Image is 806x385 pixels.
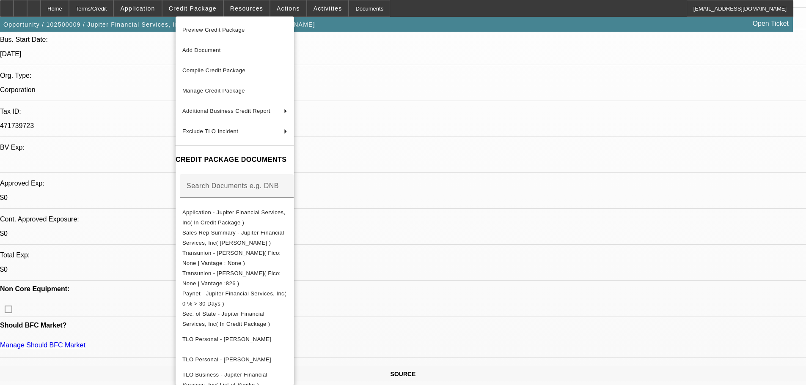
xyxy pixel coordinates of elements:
[182,87,245,94] span: Manage Credit Package
[182,229,284,246] span: Sales Rep Summary - Jupiter Financial Services, Inc( [PERSON_NAME] )
[182,270,281,287] span: Transunion - [PERSON_NAME]( Fico: None | Vantage :826 )
[187,182,279,189] mat-label: Search Documents e.g. DNB
[176,228,294,248] button: Sales Rep Summary - Jupiter Financial Services, Inc( O'Connor, Kevin )
[182,311,270,327] span: Sec. of State - Jupiter Financial Services, Inc( In Credit Package )
[176,155,294,165] h4: CREDIT PACKAGE DOCUMENTS
[182,108,270,114] span: Additional Business Credit Report
[182,67,245,74] span: Compile Credit Package
[176,268,294,289] button: Transunion - Coburn, Michael( Fico: None | Vantage :826 )
[176,309,294,329] button: Sec. of State - Jupiter Financial Services, Inc( In Credit Package )
[182,47,221,53] span: Add Document
[176,350,294,370] button: TLO Personal - Coburn, Michael
[182,27,245,33] span: Preview Credit Package
[182,128,238,134] span: Exclude TLO Incident
[182,356,271,363] span: TLO Personal - [PERSON_NAME]
[176,248,294,268] button: Transunion - Coburn, Sean( Fico: None | Vantage : None )
[182,336,271,342] span: TLO Personal - [PERSON_NAME]
[176,208,294,228] button: Application - Jupiter Financial Services, Inc( In Credit Package )
[176,329,294,350] button: TLO Personal - Coburn, Sean
[182,290,286,307] span: Paynet - Jupiter Financial Services, Inc( 0 % > 30 Days )
[182,209,286,226] span: Application - Jupiter Financial Services, Inc( In Credit Package )
[182,250,281,266] span: Transunion - [PERSON_NAME]( Fico: None | Vantage : None )
[176,289,294,309] button: Paynet - Jupiter Financial Services, Inc( 0 % > 30 Days )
